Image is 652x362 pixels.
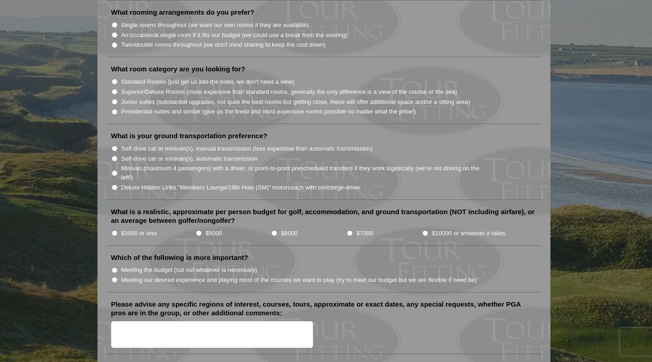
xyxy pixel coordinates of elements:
[121,144,372,153] label: Self-drive car or minivan(s), manual transmission (less expensive than automatic transmission)
[111,65,245,74] label: What room category are you looking for?
[121,164,489,182] label: Minivan (maximum 4 passengers) with a driver, or point-to-point prescheduled transfers if they wo...
[121,154,258,163] label: Self-drive car or minivan(s), automatic transmission
[111,131,268,140] label: What is your ground transportation preference?
[121,40,326,49] label: Twin/double rooms throughout (we don't mind sharing to keep the cost down)
[121,183,361,192] label: Deluxe Hidden Links "Members Lounge/19th Hole (SM)" motorcoach with concierge-driver
[111,8,254,17] label: What rooming arrangements do you prefer?
[121,31,348,40] label: An occasional single room if it fits our budget (we could use a break from the snoring)
[281,229,297,238] label: $6000
[121,77,295,86] label: Standard Rooms (just get us into the hotel, we don't need a view)
[121,265,257,275] label: Meeting the budget (cut out whatever is necessary)
[111,207,537,225] label: What is a realistic, approximate per person budget for golf, accommodation, and ground transporta...
[121,276,477,285] label: Meeting our desired experience and playing most of the courses we want to play (try to meet our b...
[432,229,506,238] label: $10000 or whatever it takes
[121,107,416,116] label: Presidential suites and similar (give us the finest and most expensive rooms possible no matter w...
[121,21,309,30] label: Single rooms throughout (we want our own rooms if they are available)
[121,97,470,107] label: Junior suites (substantial upgrades, not quite the best rooms but getting close, these will offer...
[111,253,248,262] label: Which of the following is more important?
[121,87,457,97] label: Superior/Deluxe Rooms (more expensive than standard rooms, generally the only difference is a vie...
[121,229,157,238] label: $3500 or less
[111,300,537,318] label: Please advise any specific regions of interest, courses, tours, approximate or exact dates, any s...
[205,229,222,238] label: $5000
[356,229,373,238] label: $7000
